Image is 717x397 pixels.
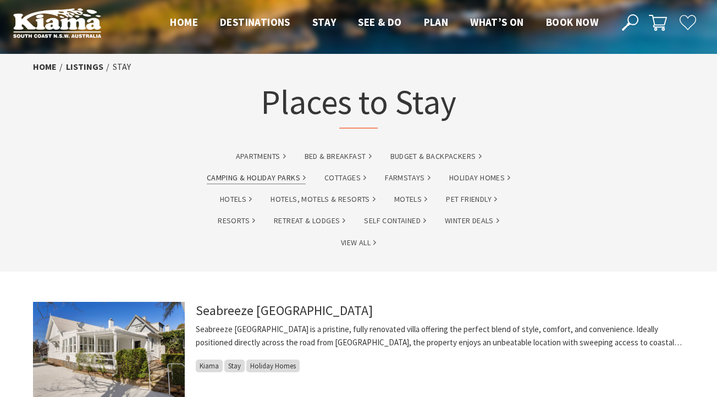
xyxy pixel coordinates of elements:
a: listings [66,61,103,73]
a: Seabreeze [GEOGRAPHIC_DATA] [196,302,373,319]
nav: Main Menu [159,14,609,32]
span: Stay [224,360,245,372]
span: Kiama [196,360,223,372]
li: Stay [113,60,131,74]
span: Home [170,15,198,29]
img: Kiama Logo [13,8,101,38]
a: Holiday Homes [449,172,510,184]
a: Apartments [236,150,286,163]
a: Farmstays [385,172,431,184]
a: Winter Deals [445,214,499,227]
a: Budget & backpackers [390,150,482,163]
a: Pet Friendly [446,193,497,206]
a: Home [33,61,57,73]
p: Seabreeze [GEOGRAPHIC_DATA] is a pristine, fully renovated villa offering the perfect blend of st... [196,323,684,349]
a: Cottages [324,172,366,184]
span: See & Do [358,15,401,29]
span: Holiday Homes [246,360,300,372]
a: View All [341,236,376,249]
a: Resorts [218,214,255,227]
a: Camping & Holiday Parks [207,172,306,184]
span: Stay [312,15,337,29]
a: Retreat & Lodges [274,214,345,227]
a: Bed & Breakfast [305,150,372,163]
a: Self Contained [364,214,426,227]
span: Plan [424,15,449,29]
span: What’s On [470,15,524,29]
a: Motels [394,193,427,206]
a: Hotels [220,193,252,206]
span: Book now [546,15,598,29]
a: Hotels, Motels & Resorts [271,193,376,206]
span: Destinations [220,15,290,29]
h1: Places to Stay [261,80,456,129]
